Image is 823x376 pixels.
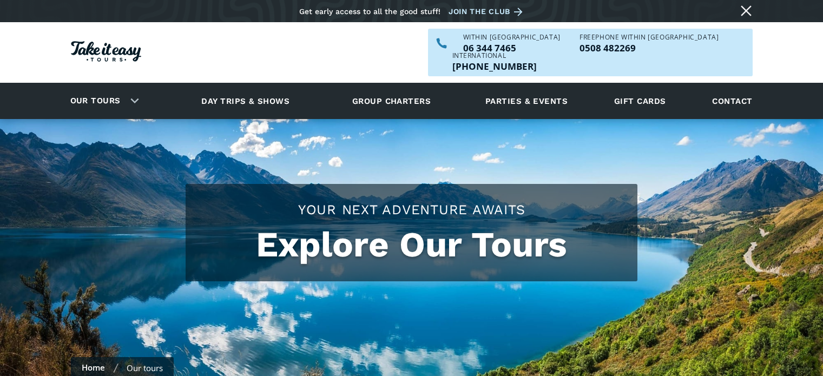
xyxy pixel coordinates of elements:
h2: Your Next Adventure Awaits [196,200,627,219]
p: 06 344 7465 [463,43,561,52]
a: Group charters [339,86,444,116]
a: Join the club [449,5,526,18]
a: Parties & events [480,86,573,116]
a: Close message [738,2,755,19]
p: [PHONE_NUMBER] [452,62,537,71]
a: Our tours [62,88,129,114]
a: Call us outside of NZ on +6463447465 [452,62,537,71]
p: 0508 482269 [580,43,719,52]
h1: Explore Our Tours [196,225,627,265]
a: Home [82,362,105,373]
a: Homepage [71,36,141,70]
div: WITHIN [GEOGRAPHIC_DATA] [463,34,561,41]
a: Gift cards [609,86,671,116]
div: Get early access to all the good stuff! [299,7,440,16]
div: Freephone WITHIN [GEOGRAPHIC_DATA] [580,34,719,41]
a: Call us within NZ on 063447465 [463,43,561,52]
img: Take it easy Tours logo [71,41,141,62]
a: Contact [707,86,758,116]
a: Day trips & shows [188,86,303,116]
div: Our tours [127,362,163,373]
div: International [452,52,537,59]
a: Call us freephone within NZ on 0508482269 [580,43,719,52]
